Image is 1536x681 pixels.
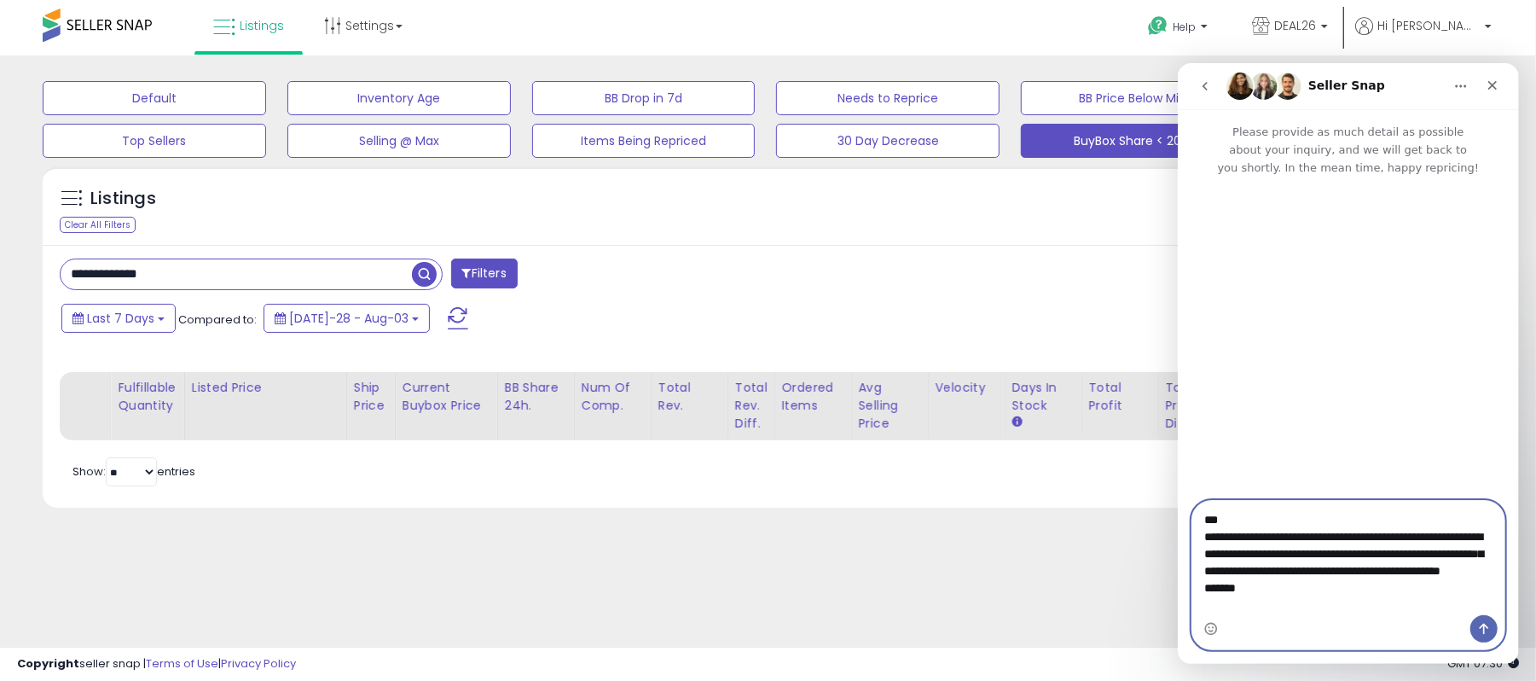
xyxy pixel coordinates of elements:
div: Clear All Filters [60,217,136,233]
button: BB Drop in 7d [532,81,756,115]
small: Days In Stock. [1012,415,1023,430]
div: seller snap | | [17,656,296,672]
div: Ordered Items [782,379,844,415]
button: Last 7 Days [61,304,176,333]
h5: Listings [90,187,156,211]
div: Velocity [936,379,998,397]
a: Privacy Policy [221,655,296,672]
button: Filters [451,259,518,288]
i: Get Help [1147,15,1168,37]
span: Listings [240,17,284,34]
div: BB Share 24h. [505,379,567,415]
div: Fulfillable Quantity [118,379,177,415]
div: Days In Stock [1012,379,1075,415]
span: DEAL26 [1274,17,1316,34]
span: Show: entries [72,463,195,480]
span: Help [1173,20,1196,34]
button: Selling @ Max [287,124,511,158]
button: Default [43,81,266,115]
span: [DATE]-28 - Aug-03 [289,310,409,327]
button: [DATE]-28 - Aug-03 [264,304,430,333]
div: Current Buybox Price [403,379,490,415]
button: BB Price Below Min [1021,81,1244,115]
button: 30 Day Decrease [776,124,1000,158]
a: Terms of Use [146,655,218,672]
div: Avg Selling Price [859,379,921,433]
div: Total Rev. [658,379,721,415]
iframe: Intercom live chat [1178,63,1519,664]
button: Top Sellers [43,124,266,158]
span: Hi [PERSON_NAME] [1377,17,1480,34]
div: Num of Comp. [582,379,644,415]
strong: Copyright [17,655,79,672]
div: Total Rev. Diff. [735,379,768,433]
div: Ship Price [354,379,388,415]
a: Help [1134,3,1225,55]
span: Last 7 Days [87,310,154,327]
button: Inventory Age [287,81,511,115]
div: Listed Price [192,379,339,397]
button: BuyBox Share < 20% [1021,124,1244,158]
div: Total Profit Diff. [1166,379,1199,433]
span: Compared to: [178,311,257,328]
div: Total Profit [1089,379,1151,415]
a: Hi [PERSON_NAME] [1355,17,1492,55]
button: Needs to Reprice [776,81,1000,115]
button: Items Being Repriced [532,124,756,158]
